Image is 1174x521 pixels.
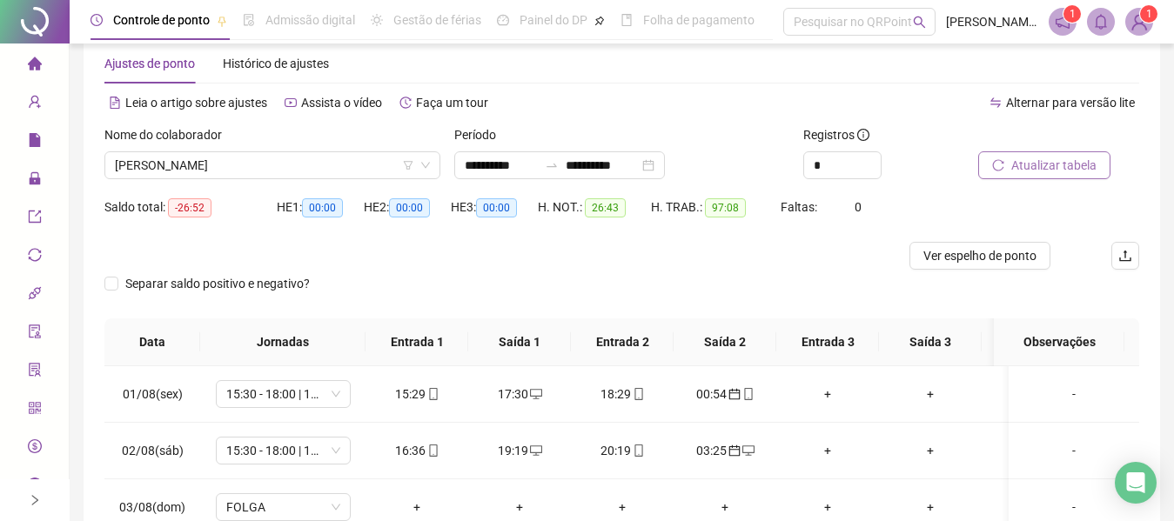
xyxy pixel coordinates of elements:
[727,444,741,457] span: calendar
[688,384,762,404] div: 00:54
[200,318,366,366] th: Jornadas
[790,384,865,404] div: +
[451,197,538,217] div: HE 3:
[651,197,781,217] div: H. TRAB.:
[118,274,317,293] span: Separar saldo positivo e negativo?
[631,444,645,457] span: mobile
[364,197,451,217] div: HE 2:
[497,14,509,26] span: dashboard
[992,159,1004,171] span: reload
[28,164,42,198] span: lock
[371,14,383,26] span: sun
[520,13,587,27] span: Painel do DP
[426,388,439,400] span: mobile
[379,384,454,404] div: 15:29
[223,57,329,70] span: Histórico de ajustes
[996,498,1070,517] div: +
[226,438,340,464] span: 15:30 - 18:00 | 19:00 - 02:30
[1115,462,1157,504] div: Open Intercom Messenger
[1011,156,1097,175] span: Atualizar tabela
[277,197,364,217] div: HE 1:
[379,498,454,517] div: +
[168,198,211,217] span: -26:52
[1070,8,1076,20] span: 1
[1093,14,1109,30] span: bell
[28,470,42,504] span: info-circle
[893,441,968,460] div: +
[727,388,741,400] span: calendar
[946,12,1038,31] span: [PERSON_NAME]
[776,318,879,366] th: Entrada 3
[631,388,645,400] span: mobile
[538,197,651,217] div: H. NOT.:
[1140,5,1157,23] sup: Atualize o seu contato no menu Meus Dados
[1055,14,1070,30] span: notification
[29,494,41,506] span: right
[990,97,1002,109] span: swap
[104,197,277,217] div: Saldo total:
[104,57,195,70] span: Ajustes de ponto
[28,278,42,313] span: api
[243,14,255,26] span: file-done
[366,318,468,366] th: Entrada 1
[688,441,762,460] div: 03:25
[302,198,343,217] span: 00:00
[420,160,431,170] span: down
[265,13,355,27] span: Admissão digital
[28,49,42,83] span: home
[113,13,210,27] span: Controle de ponto
[643,13,755,27] span: Folha de pagamento
[403,160,413,170] span: filter
[379,441,454,460] div: 16:36
[857,129,869,141] span: info-circle
[982,318,1084,366] th: Entrada 4
[1008,332,1110,351] span: Observações
[621,14,633,26] span: book
[688,498,762,517] div: +
[1063,5,1081,23] sup: 1
[879,318,982,366] th: Saída 3
[741,444,755,457] span: desktop
[923,246,1036,265] span: Ver espelho de ponto
[978,151,1110,179] button: Atualizar tabela
[399,97,412,109] span: history
[741,388,755,400] span: mobile
[1023,498,1125,517] div: -
[28,355,42,390] span: solution
[123,387,183,401] span: 01/08(sex)
[909,242,1050,270] button: Ver espelho de ponto
[104,318,200,366] th: Data
[1023,441,1125,460] div: -
[285,97,297,109] span: youtube
[91,14,103,26] span: clock-circle
[115,152,430,178] span: ANDESON SANTANA PEREIRA
[1146,8,1152,20] span: 1
[301,96,382,110] span: Assista o vídeo
[803,125,869,144] span: Registros
[585,198,626,217] span: 26:43
[482,498,557,517] div: +
[28,431,42,466] span: dollar
[125,96,267,110] span: Leia o artigo sobre ajustes
[109,97,121,109] span: file-text
[1023,384,1125,404] div: -
[674,318,776,366] th: Saída 2
[454,125,507,144] label: Período
[389,198,430,217] span: 00:00
[416,96,488,110] span: Faça um tour
[119,500,185,514] span: 03/08(dom)
[28,125,42,160] span: file
[528,388,542,400] span: desktop
[790,498,865,517] div: +
[28,317,42,351] span: audit
[855,200,862,214] span: 0
[585,498,660,517] div: +
[476,198,517,217] span: 00:00
[482,384,557,404] div: 17:30
[781,200,820,214] span: Faltas:
[585,384,660,404] div: 18:29
[226,381,340,407] span: 15:30 - 18:00 | 19:00 - 02:30
[996,384,1070,404] div: +
[585,441,660,460] div: 20:19
[122,444,184,458] span: 02/08(sáb)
